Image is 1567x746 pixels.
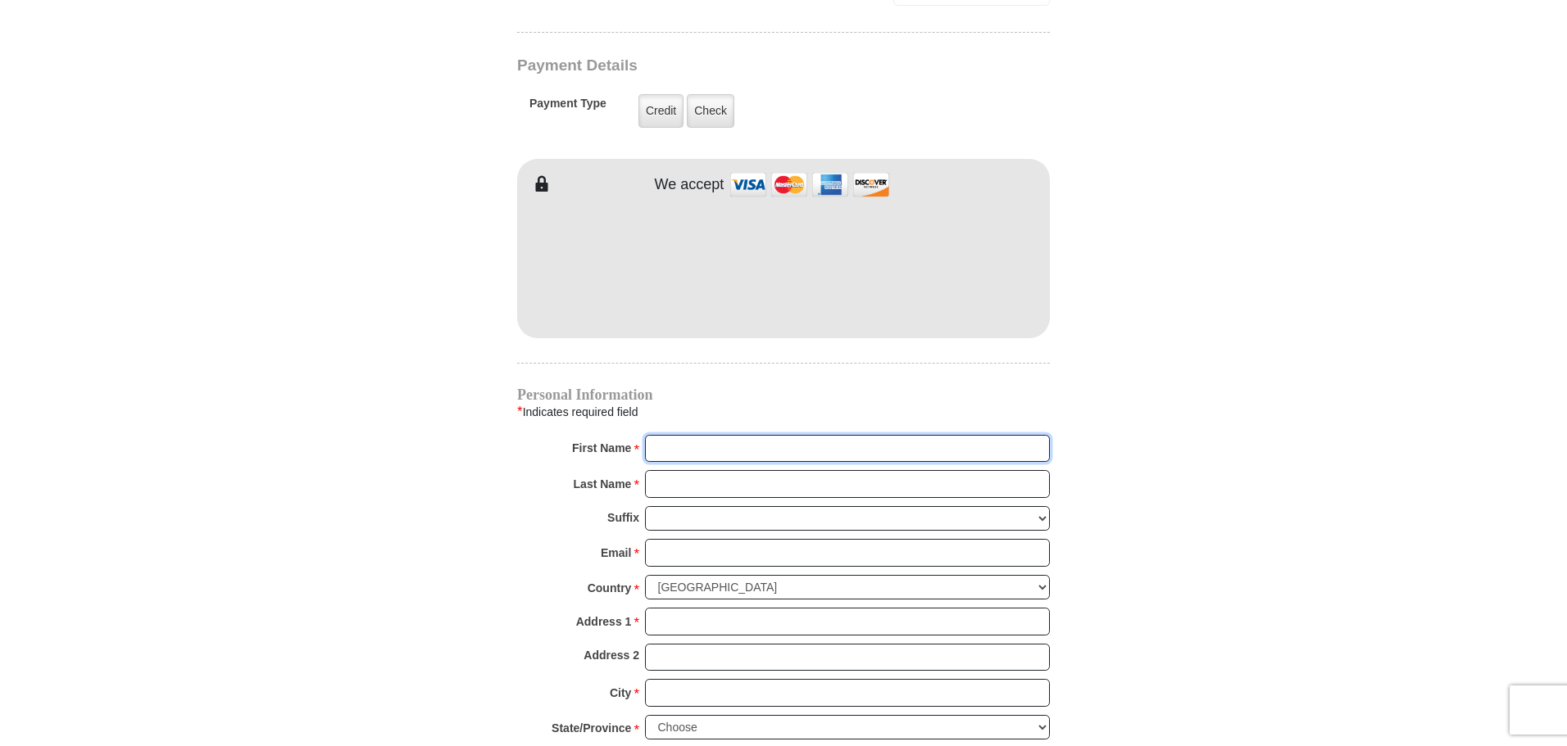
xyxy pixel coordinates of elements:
[601,541,631,564] strong: Email
[728,167,892,202] img: credit cards accepted
[574,472,632,495] strong: Last Name
[552,717,631,739] strong: State/Province
[607,506,639,529] strong: Suffix
[517,388,1050,401] h4: Personal Information
[588,576,632,599] strong: Country
[517,401,1050,423] div: Indicates required field
[572,436,631,459] strong: First Name
[576,610,632,633] strong: Address 1
[584,644,639,667] strong: Address 2
[610,681,631,704] strong: City
[687,94,734,128] label: Check
[638,94,684,128] label: Credit
[529,97,606,119] h5: Payment Type
[655,176,724,194] h4: We accept
[517,57,935,75] h3: Payment Details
